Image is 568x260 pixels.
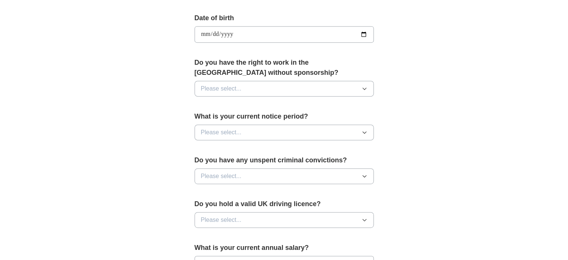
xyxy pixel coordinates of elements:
button: Please select... [195,212,374,228]
label: Date of birth [195,13,374,23]
label: Do you have the right to work in the [GEOGRAPHIC_DATA] without sponsorship? [195,58,374,78]
span: Please select... [201,215,242,224]
button: Please select... [195,125,374,140]
button: Please select... [195,81,374,97]
label: What is your current notice period? [195,111,374,122]
label: Do you hold a valid UK driving licence? [195,199,374,209]
label: Do you have any unspent criminal convictions? [195,155,374,165]
label: What is your current annual salary? [195,243,374,253]
span: Please select... [201,172,242,181]
span: Please select... [201,128,242,137]
span: Please select... [201,84,242,93]
button: Please select... [195,168,374,184]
